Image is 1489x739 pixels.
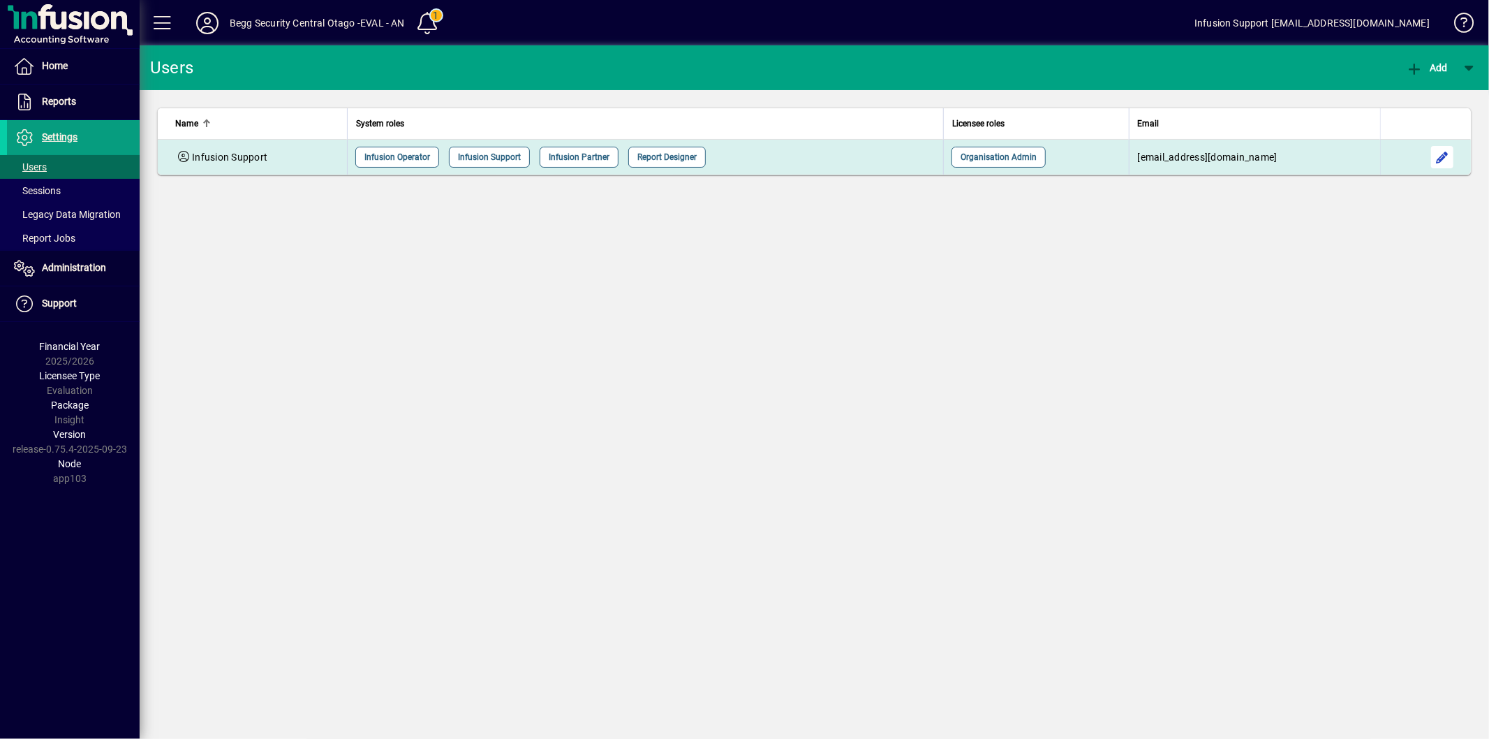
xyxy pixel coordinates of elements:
[356,116,404,131] span: System roles
[1406,62,1448,73] span: Add
[42,96,76,107] span: Reports
[14,233,75,244] span: Report Jobs
[42,60,68,71] span: Home
[175,116,198,131] span: Name
[42,298,77,309] span: Support
[364,150,430,164] span: Infusion Operator
[1444,3,1472,48] a: Knowledge Base
[40,341,101,352] span: Financial Year
[458,150,521,164] span: Infusion Support
[14,185,61,196] span: Sessions
[7,251,140,286] a: Administration
[1194,12,1430,34] div: Infusion Support [EMAIL_ADDRESS][DOMAIN_NAME]
[230,12,405,34] div: Begg Security Central Otago -EVAL - AN
[7,155,140,179] a: Users
[1431,146,1453,168] button: Edit
[1138,116,1160,131] span: Email
[192,152,267,163] span: Infusion Support
[7,179,140,203] a: Sessions
[549,150,609,164] span: Infusion Partner
[1402,55,1451,80] button: Add
[952,116,1005,131] span: Licensee roles
[7,203,140,226] a: Legacy Data Migration
[59,458,82,469] span: Node
[7,85,140,119] a: Reports
[14,161,47,173] span: Users
[51,400,89,411] span: Package
[7,49,140,84] a: Home
[150,57,209,79] div: Users
[7,226,140,250] a: Report Jobs
[175,116,339,131] div: Name
[185,10,230,36] button: Profile
[42,131,77,142] span: Settings
[7,286,140,321] a: Support
[40,370,101,381] span: Licensee Type
[637,150,697,164] span: Report Designer
[42,262,106,273] span: Administration
[1138,152,1277,163] span: [EMAIL_ADDRESS][DOMAIN_NAME]
[54,429,87,440] span: Version
[961,150,1037,164] span: Organisation Admin
[14,209,121,220] span: Legacy Data Migration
